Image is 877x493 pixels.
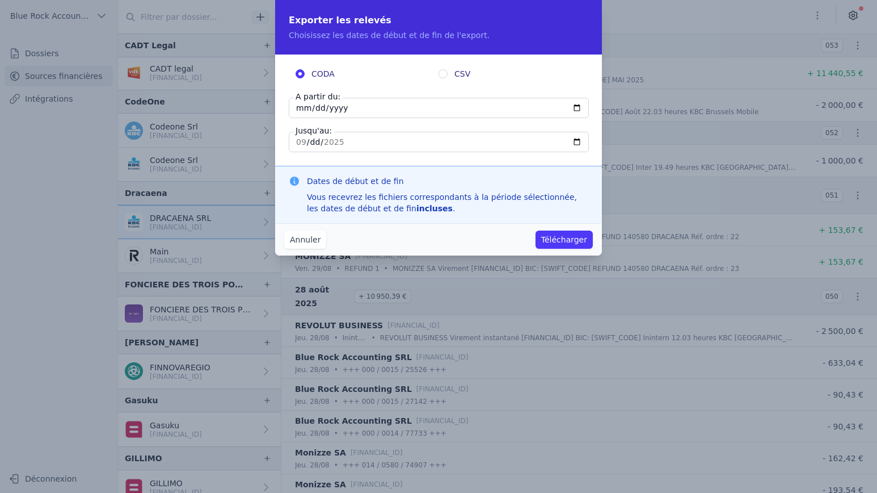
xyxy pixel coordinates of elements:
label: CSV [438,68,581,80]
strong: incluses [416,204,453,213]
input: CODA [296,69,305,78]
label: Jusqu'au: [293,125,334,136]
input: CSV [438,69,448,78]
span: CSV [454,68,470,80]
label: CODA [296,68,438,80]
p: Choisissez les dates de début et de fin de l'export. [289,30,588,41]
h2: Exporter les relevés [289,14,588,27]
button: Télécharger [536,231,593,249]
button: Annuler [284,231,326,249]
div: Vous recevrez les fichiers correspondants à la période sélectionnée, les dates de début et de fin . [307,191,588,214]
h3: Dates de début et de fin [307,176,588,187]
span: CODA [311,68,335,80]
label: A partir du: [293,91,343,102]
